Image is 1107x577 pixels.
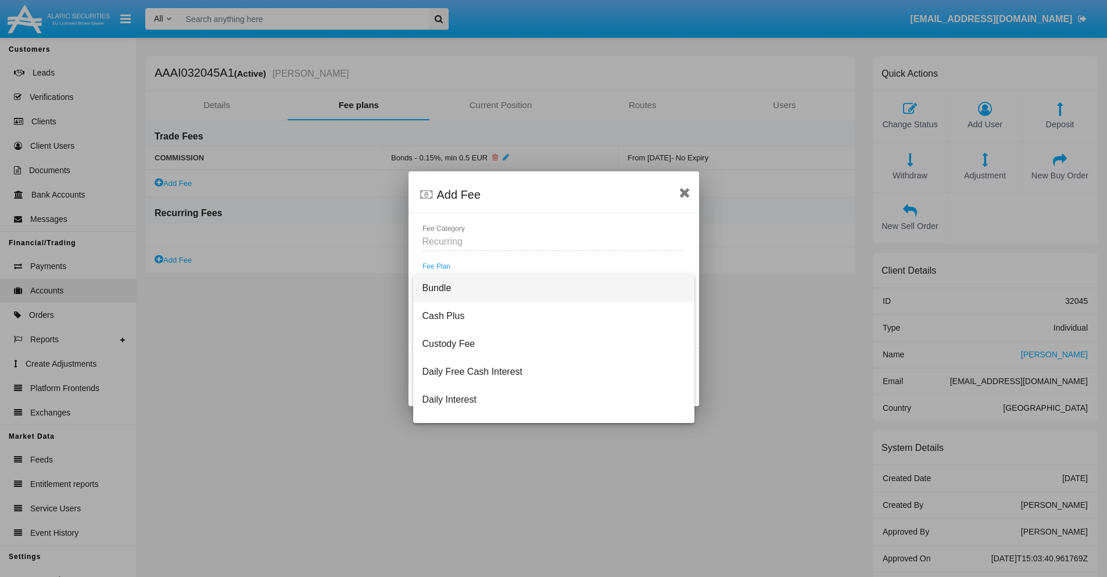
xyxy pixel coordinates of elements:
span: Daily Free Cash Interest [422,358,685,386]
span: Cash Plus [422,302,685,330]
span: Bundle [422,274,685,302]
span: Dividend [422,414,685,442]
span: Daily Interest [422,386,685,414]
span: Custody Fee [422,330,685,358]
